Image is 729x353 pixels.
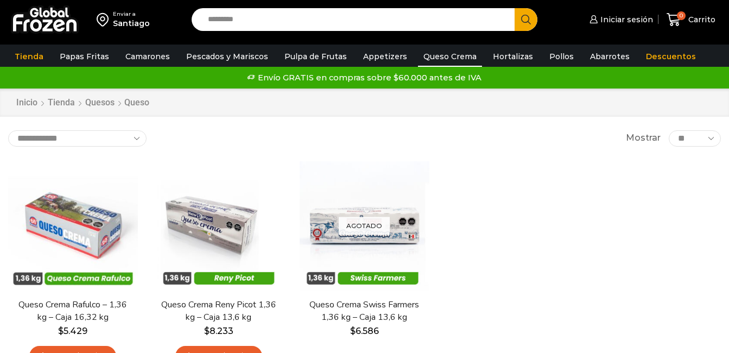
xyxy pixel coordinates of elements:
[585,46,635,67] a: Abarrotes
[358,46,413,67] a: Appetizers
[350,326,356,336] span: $
[16,97,38,109] a: Inicio
[85,97,115,109] a: Quesos
[664,7,718,33] a: 0 Carrito
[54,46,115,67] a: Papas Fritas
[8,130,147,147] select: Pedido de la tienda
[350,326,379,336] bdi: 6.586
[339,217,390,235] p: Agotado
[124,97,149,108] h1: Queso
[181,46,274,67] a: Pescados y Mariscos
[97,10,113,29] img: address-field-icon.svg
[515,8,537,31] button: Search button
[161,299,277,324] a: Queso Crema Reny Picot 1,36 kg – Caja 13,6 kg
[47,97,75,109] a: Tienda
[587,9,653,30] a: Iniciar sesión
[544,46,579,67] a: Pollos
[113,18,150,29] div: Santiago
[120,46,175,67] a: Camarones
[641,46,701,67] a: Descuentos
[15,299,131,324] a: Queso Crema Rafulco – 1,36 kg – Caja 16,32 kg
[9,46,49,67] a: Tienda
[58,326,64,336] span: $
[204,326,210,336] span: $
[598,14,653,25] span: Iniciar sesión
[204,326,233,336] bdi: 8.233
[279,46,352,67] a: Pulpa de Frutas
[113,10,150,18] div: Enviar a
[418,46,482,67] a: Queso Crema
[58,326,87,336] bdi: 5.429
[487,46,538,67] a: Hortalizas
[677,11,686,20] span: 0
[686,14,715,25] span: Carrito
[626,132,661,144] span: Mostrar
[306,299,423,324] a: Queso Crema Swiss Farmers 1,36 kg – Caja 13,6 kg
[16,97,149,109] nav: Breadcrumb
